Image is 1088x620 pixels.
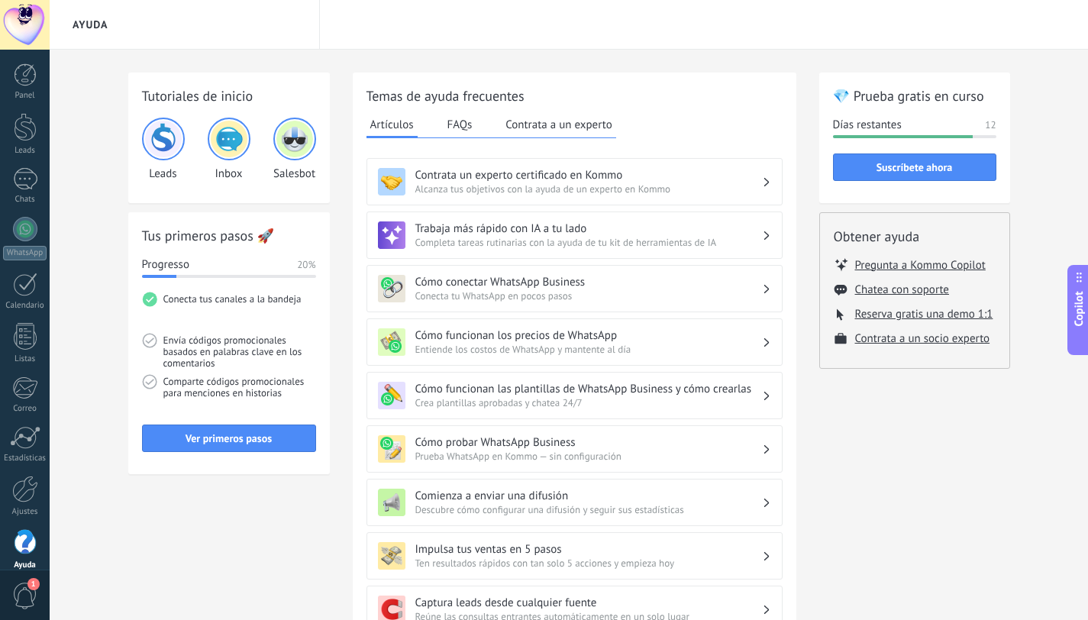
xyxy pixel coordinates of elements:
[142,257,189,273] span: Progresso
[186,433,272,444] span: Ver primeros pasos
[3,301,47,311] div: Calendario
[415,221,762,236] h3: Trabaja más rápido con IA a tu lado
[833,86,996,105] h2: 💎 Prueba gratis en curso
[833,118,902,133] span: Días restantes
[273,118,316,181] div: Salesbot
[163,292,316,333] span: Conecta tus canales a la bandeja
[163,333,316,374] span: Envía códigos promocionales basados en palabras clave en los comentarios
[3,146,47,156] div: Leads
[855,283,949,297] button: Chatea con soporte
[855,257,986,273] button: Pregunta a Kommo Copilot
[415,596,762,610] h3: Captura leads desde cualquier fuente
[3,195,47,205] div: Chats
[415,435,762,450] h3: Cómo probar WhatsApp Business
[877,162,953,173] span: Suscríbete ahora
[834,227,996,246] h2: Obtener ayuda
[3,454,47,463] div: Estadísticas
[415,557,762,570] span: Ten resultados rápidos con tan solo 5 acciones y empieza hoy
[366,113,418,138] button: Artículos
[27,578,40,590] span: 1
[415,236,762,249] span: Completa tareas rutinarias con la ayuda de tu kit de herramientas de IA
[415,396,762,409] span: Crea plantillas aprobadas y chatea 24/7
[142,86,316,105] h2: Tutoriales de inicio
[415,168,762,182] h3: Contrata un experto certificado en Kommo
[985,118,996,133] span: 12
[415,382,762,396] h3: Cómo funcionan las plantillas de WhatsApp Business y cómo crearlas
[3,404,47,414] div: Correo
[1071,292,1086,327] span: Copilot
[415,503,762,516] span: Descubre cómo configurar una difusión y seguir sus estadísticas
[502,113,615,136] button: Contrata a un experto
[3,507,47,517] div: Ajustes
[855,331,990,346] button: Contrata a un socio experto
[163,374,316,415] span: Comparte códigos promocionales para menciones en historias
[855,307,993,321] button: Reserva gratis una demo 1:1
[366,86,783,105] h2: Temas de ayuda frecuentes
[142,226,316,245] h2: Tus primeros pasos 🚀
[3,354,47,364] div: Listas
[444,113,476,136] button: FAQs
[142,118,185,181] div: Leads
[3,560,47,570] div: Ayuda
[142,425,316,452] button: Ver primeros pasos
[415,489,762,503] h3: Comienza a enviar una difusión
[833,153,996,181] button: Suscríbete ahora
[415,328,762,343] h3: Cómo funcionan los precios de WhatsApp
[415,289,762,302] span: Conecta tu WhatsApp en pocos pasos
[415,450,762,463] span: Prueba WhatsApp en Kommo — sin configuración
[3,246,47,260] div: WhatsApp
[3,91,47,101] div: Panel
[297,257,315,273] span: 20%
[415,275,762,289] h3: Cómo conectar WhatsApp Business
[208,118,250,181] div: Inbox
[415,182,762,195] span: Alcanza tus objetivos con la ayuda de un experto en Kommo
[415,542,762,557] h3: Impulsa tus ventas en 5 pasos
[415,343,762,356] span: Entiende los costos de WhatsApp y mantente al día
